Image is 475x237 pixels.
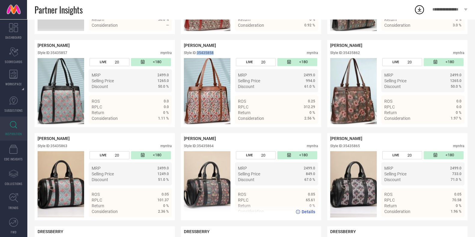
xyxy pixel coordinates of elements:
span: Details [302,127,315,132]
span: 2499.0 [450,73,461,77]
div: myntra [307,51,318,55]
a: Details [149,127,169,132]
span: Consideration [92,23,118,28]
div: Number of days since the style was first listed on the platform [424,151,464,159]
img: Style preview image [330,58,377,124]
span: ROS [238,192,246,197]
span: 2499.0 [450,166,461,170]
div: Number of days the style has been live on the platform [90,151,129,159]
span: Details [155,34,169,38]
span: 20 [261,60,265,64]
span: SCORECARDS [5,59,23,64]
div: Style ID: 35435862 [330,51,360,55]
div: Open download list [414,4,425,15]
div: Number of days the style has been live on the platform [382,151,422,159]
span: 20 [115,60,119,64]
span: 0 % [163,111,169,115]
span: 0.92 % [304,23,315,27]
div: Number of days since the style was first listed on the platform [131,151,171,159]
span: Selling Price [238,78,260,83]
span: Details [448,34,461,38]
span: Details [155,127,169,132]
span: 0.05 [308,192,315,196]
span: 71.0 % [451,178,461,182]
span: [PERSON_NAME] [38,43,70,48]
div: Number of days the style has been live on the platform [236,58,276,66]
span: Consideration [92,209,118,214]
span: 61.0 % [304,84,315,89]
span: Discount [384,177,401,182]
span: [PERSON_NAME] [184,43,216,48]
span: <180 [153,153,161,158]
span: DRESSBERRY [38,229,63,234]
div: Number of days the style has been live on the platform [382,58,422,66]
span: MRP [92,73,101,77]
span: 0.0 [164,105,169,109]
span: Return [238,110,251,115]
span: 0.0 [456,99,461,103]
span: LIVE [392,153,399,157]
div: Style ID: 35435865 [330,144,360,148]
span: 0 % [163,204,169,208]
span: Consideration [238,23,264,28]
div: Style ID: 35435864 [184,144,214,148]
span: 1.96 % [451,209,461,214]
span: 0 % [309,17,315,22]
span: 101.37 [157,198,169,202]
div: Number of days since the style was first listed on the platform [131,58,171,66]
span: 0.0 [456,105,461,109]
span: Discount [238,84,254,89]
span: ROS [384,192,392,197]
span: RPLC [238,198,248,202]
span: 0 % [456,111,461,115]
span: TRENDS [8,205,19,210]
span: Details [302,34,315,38]
div: Style ID: 35435857 [38,51,67,55]
span: 2.56 % [304,116,315,120]
div: Number of days since the style was first listed on the platform [277,151,317,159]
span: Details [448,220,461,225]
span: 67.0 % [304,178,315,182]
span: <180 [153,59,161,65]
div: myntra [160,51,172,55]
span: RPLC [384,105,395,109]
span: LIVE [246,153,253,157]
span: Selling Price [384,172,406,176]
span: RPLC [384,198,395,202]
span: 2.36 % [158,209,169,214]
span: WORKSPACE [5,82,22,86]
span: [PERSON_NAME] [330,136,362,141]
a: Details [296,209,315,214]
a: Details [296,127,315,132]
span: COLLECTIONS [5,181,23,186]
a: Details [442,220,461,225]
span: ROS [92,192,100,197]
div: myntra [160,144,172,148]
span: 0.0 [164,99,169,103]
span: DRESSBERRY [330,229,356,234]
span: — [166,23,169,27]
span: 2499.0 [157,166,169,170]
div: Click to view image [184,151,230,217]
span: MRP [238,166,247,171]
span: DRESSBERRY [184,229,210,234]
img: Style preview image [38,58,84,124]
span: Return [384,203,397,208]
span: 1.97 % [451,116,461,120]
span: ROS [238,99,246,104]
span: Discount [92,84,108,89]
span: 0.05 [454,192,461,196]
div: myntra [453,144,464,148]
span: MRP [92,166,101,171]
span: 733.0 [452,172,461,176]
span: LIVE [100,153,106,157]
span: Return [238,17,251,22]
span: Consideration [238,116,264,121]
span: 70.58 [452,198,461,202]
a: Details [149,220,169,225]
span: Selling Price [384,78,406,83]
span: LIVE [100,60,106,64]
img: Style preview image [38,151,84,217]
span: <180 [446,153,454,158]
span: Details [448,127,461,132]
